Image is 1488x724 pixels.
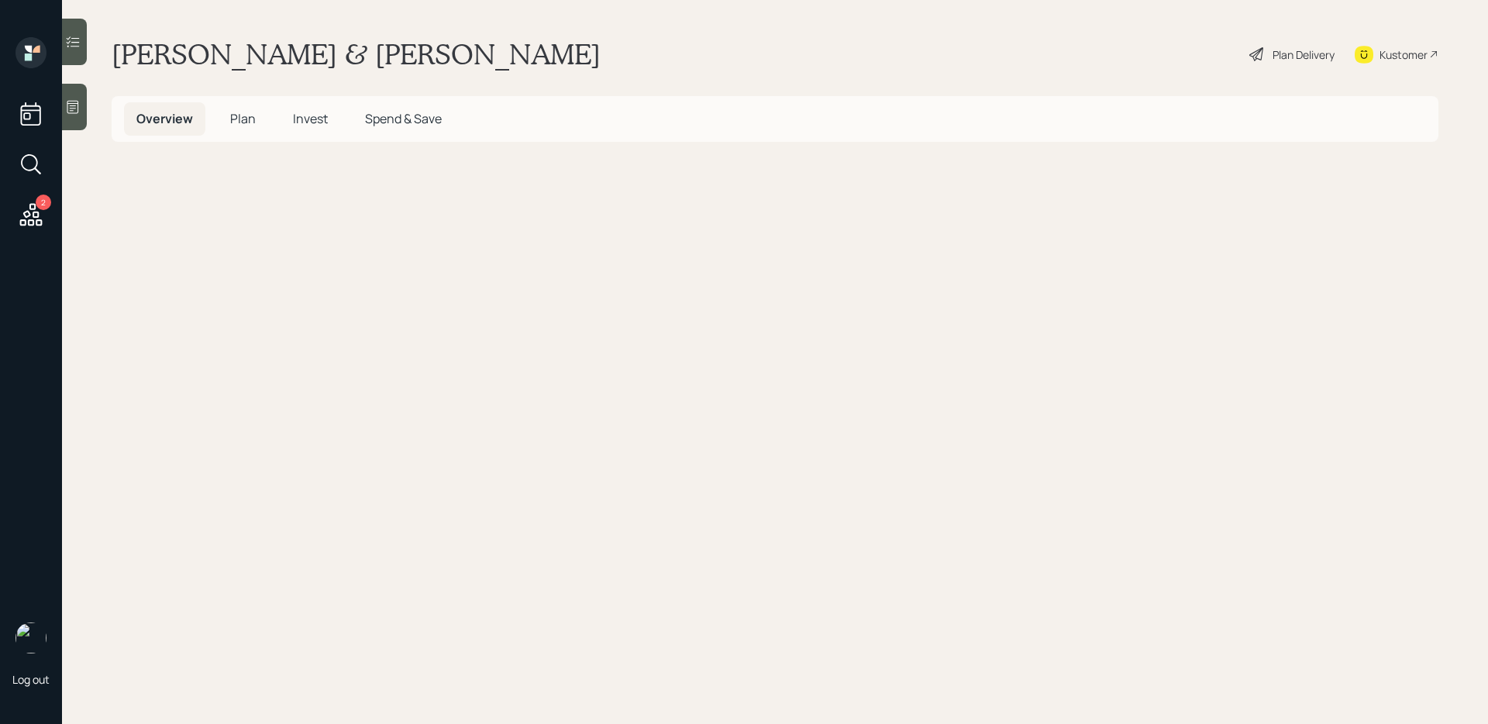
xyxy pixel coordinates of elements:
div: Plan Delivery [1273,47,1335,63]
div: Log out [12,672,50,687]
img: sami-boghos-headshot.png [15,622,46,653]
div: 2 [36,195,51,210]
span: Spend & Save [365,110,442,127]
h1: [PERSON_NAME] & [PERSON_NAME] [112,37,601,71]
span: Overview [136,110,193,127]
span: Invest [293,110,328,127]
span: Plan [230,110,256,127]
div: Kustomer [1379,47,1428,63]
